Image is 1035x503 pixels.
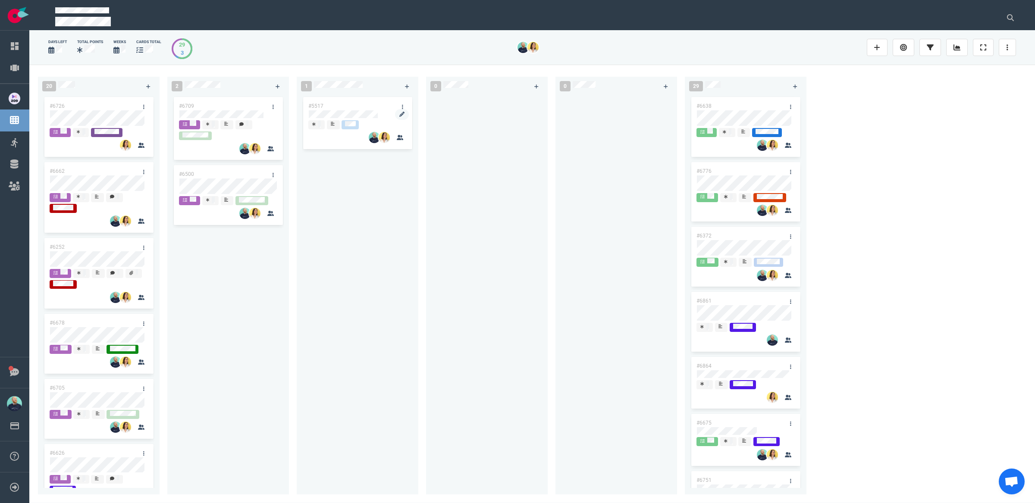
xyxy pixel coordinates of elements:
a: #6252 [50,244,65,250]
img: 26 [767,270,778,281]
a: #6861 [696,298,712,304]
span: 1 [301,81,312,91]
div: days left [48,39,67,45]
img: 26 [757,449,768,460]
div: cards total [136,39,161,45]
img: 26 [517,42,529,53]
span: 2 [172,81,182,91]
img: 26 [767,140,778,151]
span: 0 [560,81,571,91]
a: #5517 [308,103,323,109]
a: #6751 [696,477,712,483]
a: #6662 [50,168,65,174]
div: 3 [179,49,185,57]
span: 0 [430,81,441,91]
a: #6709 [179,103,194,109]
img: 26 [110,422,121,433]
a: #6638 [696,103,712,109]
img: 26 [767,392,778,403]
img: 26 [239,143,251,154]
div: 29 [179,41,185,49]
img: 26 [369,132,380,143]
img: 26 [120,216,131,227]
img: 26 [379,132,390,143]
img: 26 [757,270,768,281]
a: #6705 [50,385,65,391]
img: 26 [110,356,121,368]
img: 26 [767,334,778,346]
a: #6776 [696,168,712,174]
span: 20 [42,81,56,91]
img: 26 [767,205,778,216]
img: 26 [767,449,778,460]
img: 26 [249,143,260,154]
img: 26 [249,208,260,219]
a: #6864 [696,363,712,369]
a: #6500 [179,171,194,177]
img: 26 [120,140,131,151]
a: #6678 [50,320,65,326]
img: 26 [110,216,121,227]
img: 26 [239,208,251,219]
a: #6626 [50,450,65,456]
img: 26 [110,292,121,303]
img: 26 [757,205,768,216]
div: Ouvrir le chat [999,469,1025,494]
img: 26 [527,42,539,53]
a: #6675 [696,420,712,426]
img: 26 [120,292,131,303]
img: 26 [120,422,131,433]
div: Weeks [113,39,126,45]
div: Total Points [77,39,103,45]
img: 26 [757,140,768,151]
img: 26 [120,356,131,368]
span: 29 [689,81,703,91]
a: #6726 [50,103,65,109]
a: #6372 [696,233,712,239]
